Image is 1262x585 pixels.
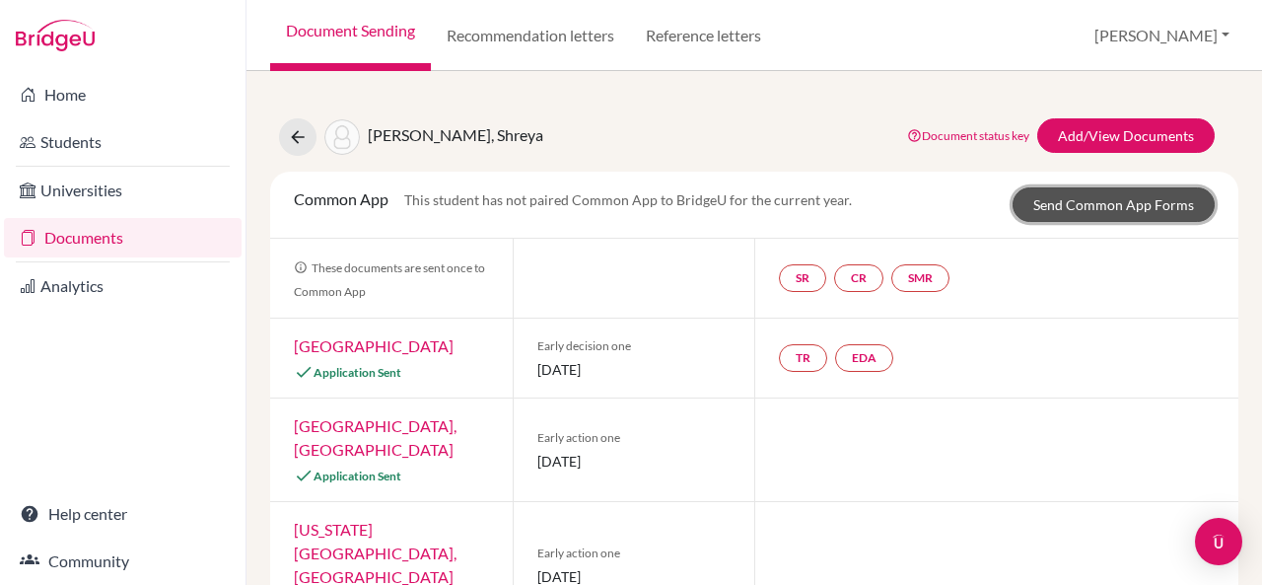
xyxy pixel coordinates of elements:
[16,20,95,51] img: Bridge-U
[1037,118,1215,153] a: Add/View Documents
[779,344,827,372] a: TR
[4,122,242,162] a: Students
[537,337,732,355] span: Early decision one
[891,264,949,292] a: SMR
[294,336,454,355] a: [GEOGRAPHIC_DATA]
[4,75,242,114] a: Home
[294,260,485,299] span: These documents are sent once to Common App
[537,429,732,447] span: Early action one
[368,125,543,144] span: [PERSON_NAME], Shreya
[1013,187,1215,222] a: Send Common App Forms
[4,171,242,210] a: Universities
[537,359,732,380] span: [DATE]
[4,494,242,534] a: Help center
[4,542,242,581] a: Community
[404,191,852,208] span: This student has not paired Common App to BridgeU for the current year.
[834,264,883,292] a: CR
[1195,518,1242,565] div: Open Intercom Messenger
[314,469,401,483] span: Application Sent
[4,218,242,257] a: Documents
[537,545,732,562] span: Early action one
[1086,17,1238,54] button: [PERSON_NAME]
[537,451,732,472] span: [DATE]
[907,128,1029,143] a: Document status key
[779,264,826,292] a: SR
[314,365,401,380] span: Application Sent
[294,416,456,459] a: [GEOGRAPHIC_DATA], [GEOGRAPHIC_DATA]
[835,344,893,372] a: EDA
[294,189,388,208] span: Common App
[4,266,242,306] a: Analytics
